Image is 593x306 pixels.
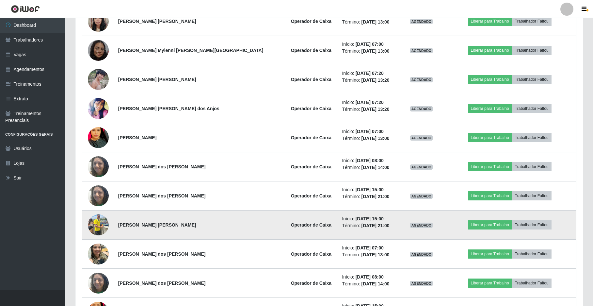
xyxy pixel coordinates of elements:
[512,104,552,113] button: Trabalhador Faltou
[291,164,332,169] strong: Operador de Caixa
[361,77,390,83] time: [DATE] 13:20
[410,223,433,228] span: AGENDADO
[342,128,395,135] li: Início:
[342,106,395,113] li: Término:
[118,48,263,53] strong: [PERSON_NAME] Mylenni [PERSON_NAME][GEOGRAPHIC_DATA]
[291,48,332,53] strong: Operador de Caixa
[410,194,433,199] span: AGENDADO
[361,194,390,199] time: [DATE] 21:00
[118,19,196,24] strong: [PERSON_NAME] [PERSON_NAME]
[291,280,332,286] strong: Operador de Caixa
[88,153,109,180] img: 1736128144098.jpeg
[342,70,395,77] li: Início:
[356,100,384,105] time: [DATE] 07:20
[512,220,552,229] button: Trabalhador Faltou
[356,71,384,76] time: [DATE] 07:20
[468,133,512,142] button: Liberar para Trabalho
[410,281,433,286] span: AGENDADO
[118,251,206,257] strong: [PERSON_NAME] dos [PERSON_NAME]
[361,136,390,141] time: [DATE] 13:00
[512,191,552,200] button: Trabalhador Faltou
[118,77,196,82] strong: [PERSON_NAME] [PERSON_NAME]
[342,193,395,200] li: Término:
[468,220,512,229] button: Liberar para Trabalho
[291,135,332,140] strong: Operador de Caixa
[356,274,384,280] time: [DATE] 08:00
[291,193,332,198] strong: Operador de Caixa
[361,165,390,170] time: [DATE] 14:00
[342,274,395,280] li: Início:
[342,48,395,55] li: Término:
[361,19,390,25] time: [DATE] 13:00
[88,40,109,61] img: 1742135666821.jpeg
[356,187,384,192] time: [DATE] 15:00
[468,17,512,26] button: Liberar para Trabalho
[342,186,395,193] li: Início:
[342,251,395,258] li: Término:
[291,19,332,24] strong: Operador de Caixa
[356,42,384,47] time: [DATE] 07:00
[468,104,512,113] button: Liberar para Trabalho
[468,75,512,84] button: Liberar para Trabalho
[88,115,109,161] img: 1751683294732.jpeg
[342,215,395,222] li: Início:
[512,162,552,171] button: Trabalhador Faltou
[512,279,552,288] button: Trabalhador Faltou
[356,216,384,221] time: [DATE] 15:00
[410,77,433,82] span: AGENDADO
[118,280,206,286] strong: [PERSON_NAME] dos [PERSON_NAME]
[118,164,206,169] strong: [PERSON_NAME] dos [PERSON_NAME]
[118,106,219,111] strong: [PERSON_NAME] [PERSON_NAME] dos Anjos
[512,46,552,55] button: Trabalhador Faltou
[291,106,332,111] strong: Operador de Caixa
[410,48,433,53] span: AGENDADO
[361,223,390,228] time: [DATE] 21:00
[468,46,512,55] button: Liberar para Trabalho
[410,135,433,141] span: AGENDADO
[88,211,109,239] img: 1748380759498.jpeg
[512,133,552,142] button: Trabalhador Faltou
[291,251,332,257] strong: Operador de Caixa
[468,249,512,259] button: Liberar para Trabalho
[342,157,395,164] li: Início:
[410,19,433,24] span: AGENDADO
[512,75,552,84] button: Trabalhador Faltou
[88,240,109,268] img: 1745102593554.jpeg
[361,48,390,54] time: [DATE] 13:00
[361,252,390,257] time: [DATE] 13:00
[342,245,395,251] li: Início:
[118,135,156,140] strong: [PERSON_NAME]
[291,77,332,82] strong: Operador de Caixa
[88,96,109,121] img: 1685320572909.jpeg
[512,249,552,259] button: Trabalhador Faltou
[88,269,109,297] img: 1736128144098.jpeg
[410,106,433,111] span: AGENDADO
[410,164,433,170] span: AGENDADO
[410,252,433,257] span: AGENDADO
[342,19,395,25] li: Término:
[356,245,384,250] time: [DATE] 07:00
[356,158,384,163] time: [DATE] 08:00
[342,135,395,142] li: Término:
[361,281,390,286] time: [DATE] 14:00
[342,164,395,171] li: Término:
[468,162,512,171] button: Liberar para Trabalho
[291,222,332,228] strong: Operador de Caixa
[88,182,109,210] img: 1736128144098.jpeg
[118,193,206,198] strong: [PERSON_NAME] dos [PERSON_NAME]
[342,280,395,287] li: Término:
[342,99,395,106] li: Início:
[342,222,395,229] li: Término:
[88,7,109,35] img: 1736008247371.jpeg
[88,69,109,90] img: 1617198337870.jpeg
[11,5,40,13] img: CoreUI Logo
[361,107,390,112] time: [DATE] 13:20
[512,17,552,26] button: Trabalhador Faltou
[118,222,196,228] strong: [PERSON_NAME] [PERSON_NAME]
[468,279,512,288] button: Liberar para Trabalho
[468,191,512,200] button: Liberar para Trabalho
[342,41,395,48] li: Início:
[342,77,395,84] li: Término:
[356,129,384,134] time: [DATE] 07:00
